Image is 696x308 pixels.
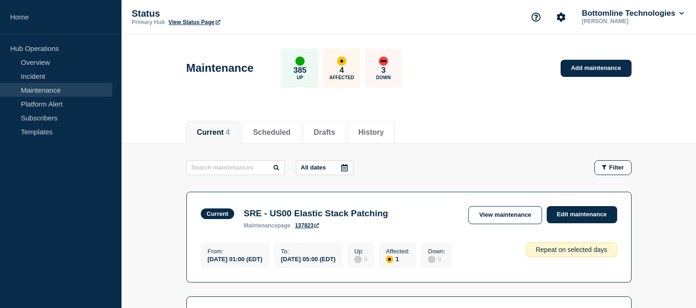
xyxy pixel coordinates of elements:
button: History [358,128,384,137]
div: Repeat on selected days [526,242,617,257]
p: All dates [301,164,326,171]
a: 137823 [295,222,319,229]
div: affected [337,57,346,66]
p: From : [208,248,262,255]
p: 4 [339,66,344,75]
div: up [295,57,305,66]
span: Filter [609,164,624,171]
button: Bottomline Technologies [580,9,686,18]
p: Affected [329,75,354,80]
button: Account settings [551,7,571,27]
div: affected [386,256,393,263]
button: Drafts [314,128,335,137]
button: Current 4 [197,128,230,137]
button: Support [526,7,546,27]
a: View Status Page [168,19,220,25]
p: [PERSON_NAME] [580,18,677,25]
h1: Maintenance [186,62,254,75]
div: 0 [354,255,367,263]
p: 3 [381,66,385,75]
div: down [379,57,388,66]
p: Primary Hub [132,19,165,25]
p: 385 [294,66,306,75]
div: [DATE] 01:00 (EDT) [208,255,262,263]
button: Scheduled [253,128,291,137]
p: Down : [428,248,445,255]
p: Status [132,8,317,19]
div: 0 [428,255,445,263]
button: Filter [594,160,632,175]
p: Down [376,75,391,80]
div: 1 [386,255,409,263]
p: Up : [354,248,367,255]
div: disabled [428,256,435,263]
a: Add maintenance [561,60,631,77]
p: Up [297,75,303,80]
a: Edit maintenance [547,206,617,223]
p: page [243,222,290,229]
p: To : [281,248,336,255]
div: disabled [354,256,362,263]
span: 4 [226,128,230,136]
a: View maintenance [468,206,542,224]
p: Affected : [386,248,409,255]
h3: SRE - US00 Elastic Stack Patching [243,208,388,219]
div: Current [207,210,229,217]
button: All dates [296,160,353,175]
input: Search maintenances [186,160,285,175]
div: [DATE] 05:00 (EDT) [281,255,336,263]
span: maintenance [243,222,277,229]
